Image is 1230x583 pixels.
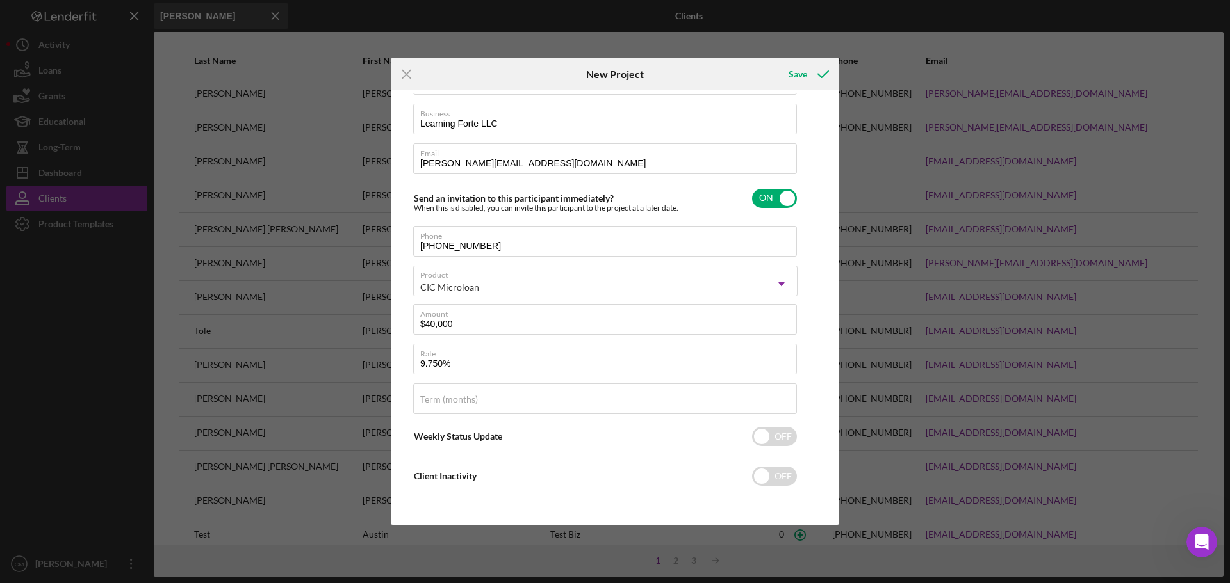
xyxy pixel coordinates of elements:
[420,104,797,118] label: Business
[420,344,797,358] label: Rate
[414,204,678,212] div: When this is disabled, you can invite this participant to the project at a later date.
[1186,527,1217,557] iframe: Intercom live chat
[789,61,807,87] div: Save
[414,431,502,442] label: Weekly Status Update
[776,61,839,87] button: Save
[420,305,797,319] label: Amount
[420,144,797,158] label: Email
[414,193,614,204] label: Send an invitation to this participant immediately?
[586,68,644,80] h6: New Project
[414,470,477,481] label: Client Inactivity
[420,394,478,404] label: Term (months)
[420,227,797,241] label: Phone
[420,282,479,292] div: CIC Microloan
